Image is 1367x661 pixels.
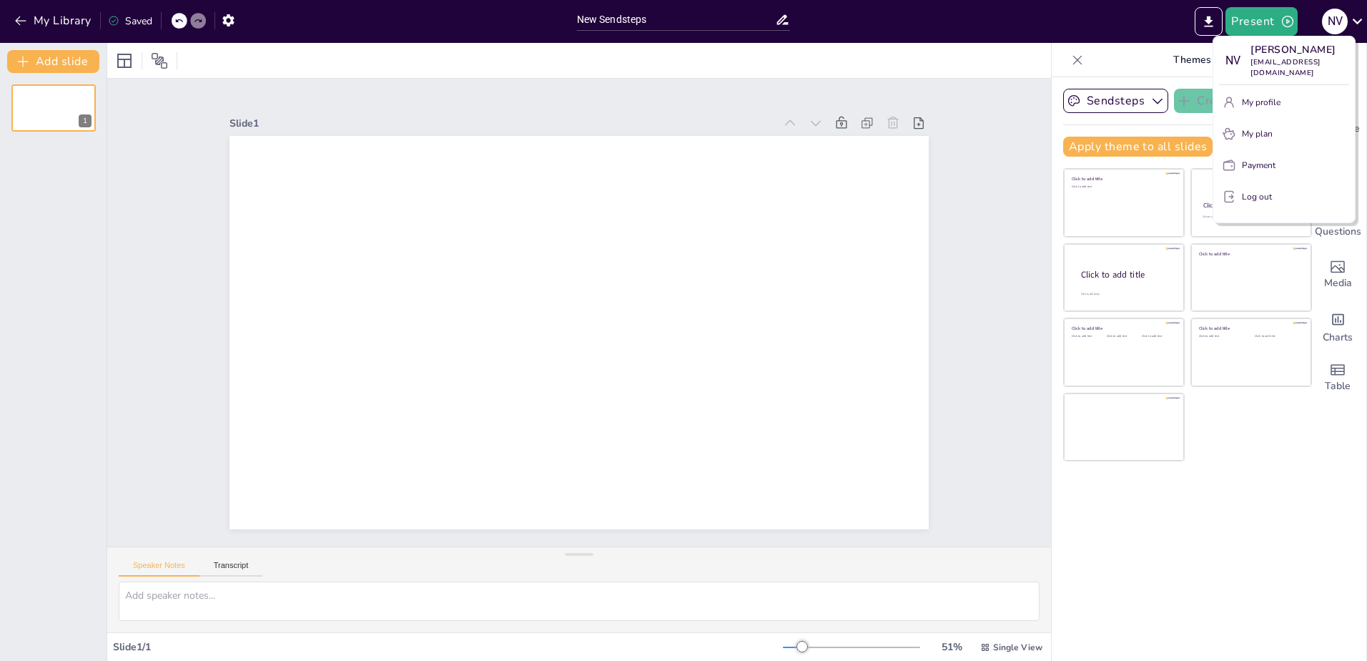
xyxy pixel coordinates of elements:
[1219,122,1349,145] button: My plan
[1219,91,1349,114] button: My profile
[1250,42,1349,57] p: [PERSON_NAME]
[1219,185,1349,208] button: Log out
[1242,190,1272,203] p: Log out
[1242,96,1280,109] p: My profile
[1250,57,1349,79] p: [EMAIL_ADDRESS][DOMAIN_NAME]
[1242,127,1273,140] p: My plan
[1219,154,1349,177] button: Payment
[1242,159,1275,172] p: Payment
[1219,48,1245,74] div: N V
